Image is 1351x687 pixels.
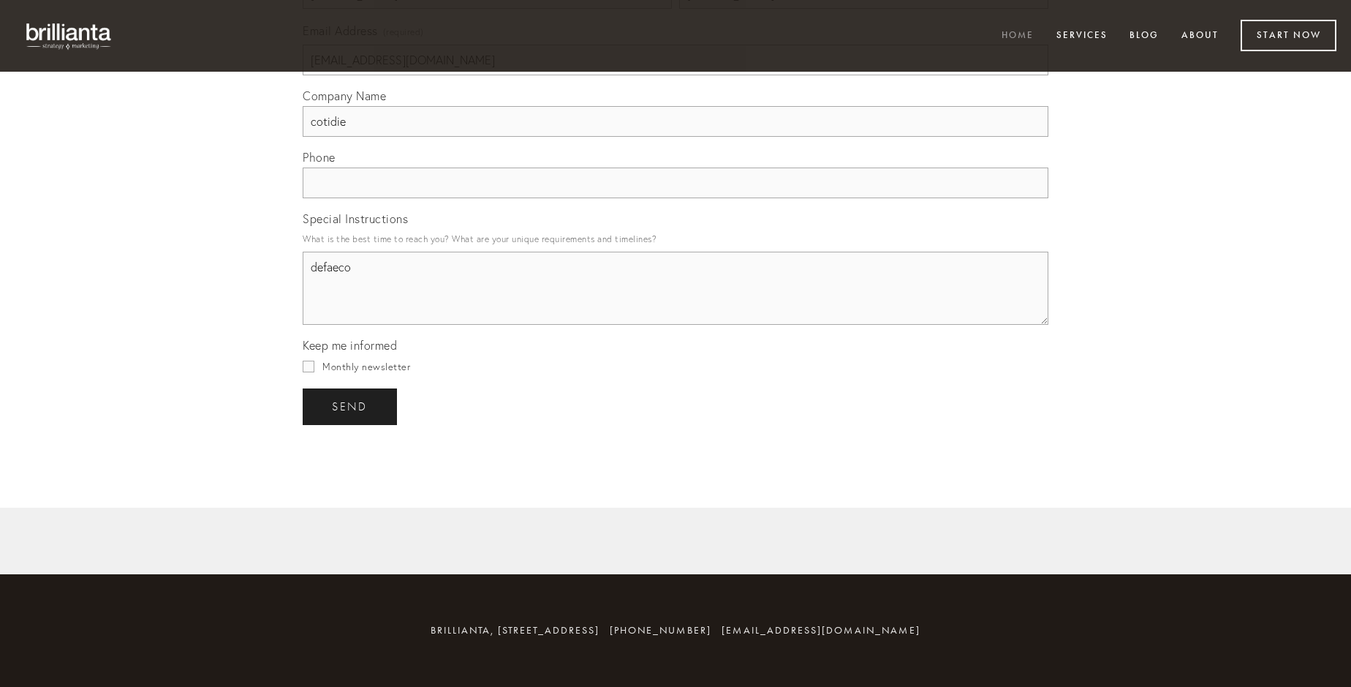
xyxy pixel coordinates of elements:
span: Company Name [303,89,386,103]
span: Monthly newsletter [322,361,410,372]
a: Blog [1120,24,1168,48]
a: Services [1047,24,1117,48]
span: [PHONE_NUMBER] [610,624,711,637]
span: brillianta, [STREET_ADDRESS] [431,624,599,637]
textarea: defaeco [303,252,1048,325]
span: Phone [303,150,336,165]
p: What is the best time to reach you? What are your unique requirements and timelines? [303,229,1048,249]
a: [EMAIL_ADDRESS][DOMAIN_NAME] [722,624,920,637]
a: Start Now [1241,20,1336,51]
span: send [332,400,368,413]
span: Special Instructions [303,211,408,226]
a: Home [992,24,1043,48]
a: About [1172,24,1228,48]
input: Monthly newsletter [303,361,314,372]
span: Keep me informed [303,338,397,353]
button: sendsend [303,388,397,425]
img: brillianta - research, strategy, marketing [15,15,124,57]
